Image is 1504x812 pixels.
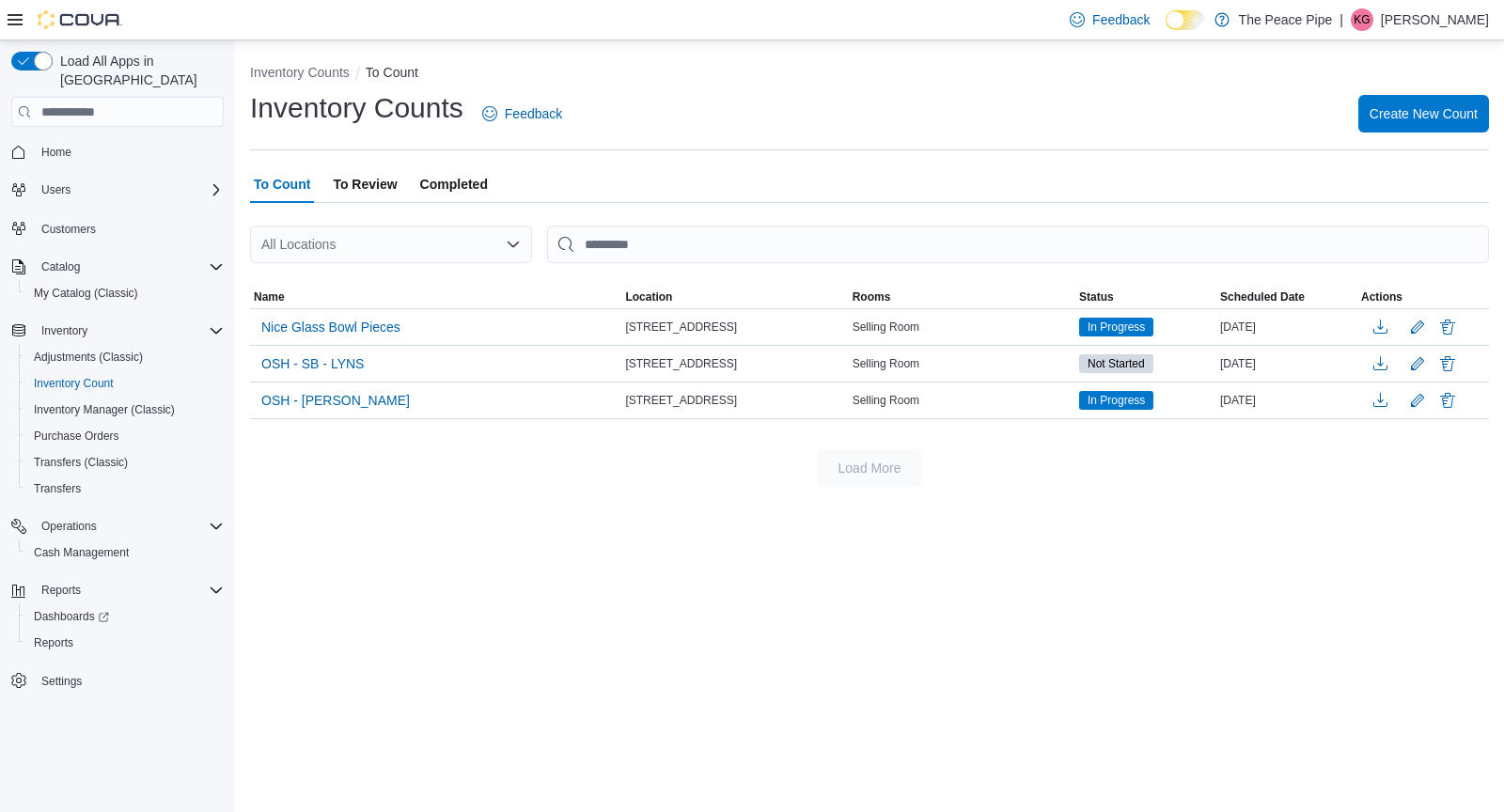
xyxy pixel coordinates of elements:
button: Reports [4,577,231,603]
span: In Progress [1079,318,1153,336]
span: [STREET_ADDRESS] [625,320,737,335]
span: Inventory Manager (Classic) [34,402,175,417]
span: Feedback [1092,10,1150,29]
input: Dark Mode [1166,10,1205,30]
a: Transfers (Classic) [26,451,135,474]
button: Load More [817,449,922,487]
span: Reports [34,635,73,650]
button: Edit count details [1406,313,1429,341]
a: Dashboards [19,603,231,630]
span: Inventory [41,323,87,338]
button: Delete [1436,316,1459,338]
div: Katie Gordon [1351,8,1373,31]
button: Users [4,177,231,203]
button: Operations [34,515,104,538]
span: OSH - SB - LYNS [261,354,364,373]
button: Cash Management [19,539,231,566]
span: [STREET_ADDRESS] [625,356,737,371]
span: Transfers (Classic) [26,451,224,474]
button: Open list of options [506,237,521,252]
div: Selling Room [849,352,1075,375]
input: This is a search bar. After typing your query, hit enter to filter the results lower in the page. [547,226,1489,263]
span: Inventory Count [26,372,224,395]
span: Reports [26,632,224,654]
a: Feedback [475,95,570,133]
p: The Peace Pipe [1239,8,1333,31]
span: My Catalog (Classic) [26,282,224,304]
div: Selling Room [849,316,1075,338]
span: Location [625,289,672,304]
button: Status [1075,286,1216,308]
a: Inventory Manager (Classic) [26,398,182,421]
span: Settings [34,669,224,693]
button: Inventory [4,318,231,344]
button: Edit count details [1406,386,1429,414]
a: Inventory Count [26,372,121,395]
span: Dashboards [34,609,109,624]
button: Location [621,286,848,308]
button: OSH - [PERSON_NAME] [254,386,417,414]
span: Inventory [34,320,224,342]
button: Purchase Orders [19,423,231,449]
nav: Complex example [11,131,224,743]
span: Create New Count [1370,104,1478,123]
span: In Progress [1088,319,1145,336]
h1: Inventory Counts [250,89,463,127]
button: Home [4,138,231,165]
span: Reports [41,583,81,598]
a: Reports [26,632,81,654]
span: Adjustments (Classic) [34,350,143,365]
button: Customers [4,214,231,242]
span: Dashboards [26,605,224,628]
span: Customers [34,216,224,240]
button: Reports [34,579,88,601]
span: Operations [41,519,97,534]
span: [STREET_ADDRESS] [625,393,737,408]
a: Feedback [1062,1,1157,39]
span: Load All Apps in [GEOGRAPHIC_DATA] [53,52,224,89]
button: Delete [1436,352,1459,375]
span: Settings [41,674,82,689]
span: Name [254,289,285,304]
button: Inventory Manager (Classic) [19,397,231,423]
span: Completed [420,165,488,203]
span: Transfers (Classic) [34,455,128,470]
div: [DATE] [1216,316,1357,338]
button: OSH - SB - LYNS [254,350,371,378]
span: Catalog [34,256,224,278]
button: Create New Count [1358,95,1489,133]
span: Adjustments (Classic) [26,346,224,368]
span: To Review [333,165,397,203]
span: Cash Management [26,541,224,564]
span: In Progress [1079,391,1153,410]
span: Customers [41,222,96,237]
button: Settings [4,667,231,695]
button: Delete [1436,389,1459,412]
span: Purchase Orders [26,425,224,447]
button: Rooms [849,286,1075,308]
span: Inventory Count [34,376,114,391]
a: Transfers [26,477,88,500]
span: Not Started [1079,354,1153,373]
button: Nice Glass Bowl Pieces [254,313,408,341]
button: Reports [19,630,231,656]
span: Operations [34,515,224,538]
span: Actions [1361,289,1402,304]
button: Inventory Count [19,370,231,397]
a: My Catalog (Classic) [26,282,146,304]
span: To Count [254,165,310,203]
button: Catalog [4,254,231,280]
span: Nice Glass Bowl Pieces [261,318,400,336]
button: Inventory [34,320,95,342]
nav: An example of EuiBreadcrumbs [250,63,1489,86]
span: Users [34,179,224,201]
a: Settings [34,670,89,693]
span: Not Started [1088,355,1145,372]
span: Cash Management [34,545,129,560]
span: Inventory Manager (Classic) [26,398,224,421]
span: Dark Mode [1166,30,1167,31]
span: Load More [838,459,901,477]
a: Cash Management [26,541,136,564]
button: My Catalog (Classic) [19,280,231,306]
span: OSH - [PERSON_NAME] [261,391,410,410]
